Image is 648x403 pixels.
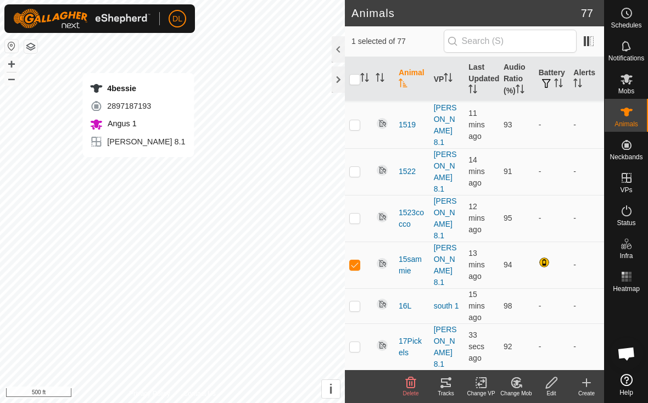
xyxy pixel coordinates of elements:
[376,339,389,352] img: returning off
[610,154,643,160] span: Neckbands
[360,75,369,83] p-sorticon: Activate to sort
[434,301,459,310] a: south 1
[468,290,485,322] span: 15 Oct 2025 at 11:07 am
[619,253,633,259] span: Infra
[569,242,604,288] td: -
[322,380,340,398] button: i
[376,164,389,177] img: returning off
[504,167,512,176] span: 91
[376,75,384,83] p-sorticon: Activate to sort
[569,288,604,323] td: -
[468,249,485,281] span: 15 Oct 2025 at 11:08 am
[428,389,463,398] div: Tracks
[429,57,465,102] th: VP
[399,254,425,277] span: 15sammie
[434,325,457,368] a: [PERSON_NAME] 8.1
[13,9,150,29] img: Gallagher Logo
[569,148,604,195] td: -
[90,82,185,95] div: 4bessie
[464,57,499,102] th: Last Updated
[534,389,569,398] div: Edit
[504,301,512,310] span: 98
[516,86,524,95] p-sorticon: Activate to sort
[376,257,389,270] img: returning off
[399,119,416,131] span: 1519
[5,72,18,85] button: –
[504,120,512,129] span: 93
[619,389,633,396] span: Help
[468,109,485,141] span: 15 Oct 2025 at 11:11 am
[569,102,604,148] td: -
[105,119,137,128] span: Angus 1
[611,22,641,29] span: Schedules
[394,57,429,102] th: Animal
[399,207,425,230] span: 1523cocco
[399,166,416,177] span: 1522
[468,155,485,187] span: 15 Oct 2025 at 11:08 am
[468,86,477,95] p-sorticon: Activate to sort
[90,99,185,113] div: 2897187193
[605,370,648,400] a: Help
[468,202,485,234] span: 15 Oct 2025 at 11:09 am
[618,88,634,94] span: Mobs
[399,300,411,312] span: 16L
[534,102,569,148] td: -
[129,389,170,399] a: Privacy Policy
[351,7,581,20] h2: Animals
[534,57,569,102] th: Battery
[434,150,457,193] a: [PERSON_NAME] 8.1
[504,260,512,269] span: 94
[569,389,604,398] div: Create
[569,195,604,242] td: -
[504,214,512,222] span: 95
[573,80,582,89] p-sorticon: Activate to sort
[351,36,444,47] span: 1 selected of 77
[610,337,643,370] div: Open chat
[617,220,635,226] span: Status
[5,40,18,53] button: Reset Map
[5,58,18,71] button: +
[499,57,534,102] th: Audio Ratio (%)
[499,389,534,398] div: Change Mob
[569,323,604,370] td: -
[434,103,457,147] a: [PERSON_NAME] 8.1
[403,390,419,396] span: Delete
[434,243,457,287] a: [PERSON_NAME] 8.1
[329,382,333,396] span: i
[608,55,644,61] span: Notifications
[468,331,484,362] span: 15 Oct 2025 at 11:22 am
[620,187,632,193] span: VPs
[172,13,182,25] span: DL
[534,288,569,323] td: -
[504,342,512,351] span: 92
[183,389,216,399] a: Contact Us
[569,57,604,102] th: Alerts
[399,335,425,359] span: 17Pickels
[376,117,389,130] img: returning off
[24,40,37,53] button: Map Layers
[534,148,569,195] td: -
[376,298,389,311] img: returning off
[90,135,185,148] div: [PERSON_NAME] 8.1
[463,389,499,398] div: Change VP
[534,195,569,242] td: -
[615,121,638,127] span: Animals
[376,210,389,223] img: returning off
[444,30,577,53] input: Search (S)
[613,286,640,292] span: Heatmap
[399,80,407,89] p-sorticon: Activate to sort
[444,75,453,83] p-sorticon: Activate to sort
[434,197,457,240] a: [PERSON_NAME] 8.1
[554,80,563,89] p-sorticon: Activate to sort
[534,323,569,370] td: -
[581,5,593,21] span: 77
